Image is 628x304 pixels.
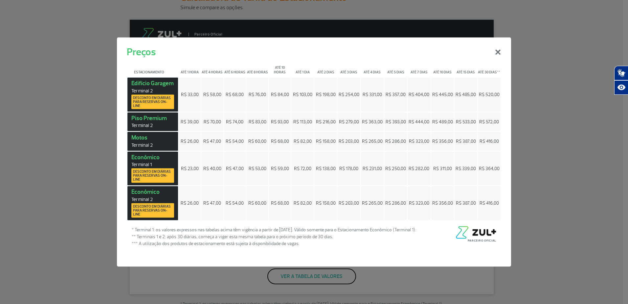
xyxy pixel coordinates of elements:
[131,134,174,148] strong: Motos
[363,165,382,171] span: R$ 231,00
[432,92,453,97] span: R$ 445,00
[131,88,174,94] span: Terminal 2
[339,200,359,206] span: R$ 203,00
[362,119,383,124] span: R$ 363,00
[131,142,174,148] span: Terminal 2
[339,119,359,124] span: R$ 279,00
[409,165,429,171] span: R$ 282,00
[203,200,221,206] span: R$ 47,00
[131,80,174,109] strong: Edifício Garagem
[385,165,406,171] span: R$ 250,00
[432,139,453,144] span: R$ 356,00
[293,92,312,97] span: R$ 103,00
[409,92,429,97] span: R$ 404,00
[339,165,358,171] span: R$ 178,00
[479,92,500,97] span: R$ 520,00
[226,200,244,206] span: R$ 54,00
[248,200,266,206] span: R$ 60,00
[294,139,312,144] span: R$ 82,00
[489,39,506,63] button: Close
[133,96,172,108] span: Desconto em diárias para reservas on-line
[456,165,476,171] span: R$ 339,00
[181,139,199,144] span: R$ 26,00
[479,119,499,124] span: R$ 572,00
[127,45,156,60] h5: Preços
[133,204,172,216] span: Desconto em diárias para reservas on-line
[294,200,312,206] span: R$ 82,00
[246,60,268,77] th: Até 8 horas
[132,226,416,233] span: * Terminal 1: os valores expressos nas tabelas acima têm vigência a partir de [DATE]. Válido some...
[133,170,172,182] span: Desconto em diárias para reservas on-line
[271,119,289,124] span: R$ 93,00
[271,139,289,144] span: R$ 68,00
[385,139,406,144] span: R$ 286,00
[132,240,416,247] span: *** A utilização dos produtos de estacionamento está sujeita à disponibilidade de vagas.
[468,239,496,242] span: Parceiro Oficial
[480,139,499,144] span: R$ 416,00
[226,139,244,144] span: R$ 54,00
[456,139,476,144] span: R$ 387,00
[480,200,499,206] span: R$ 416,00
[226,119,243,124] span: R$ 74,00
[384,60,407,77] th: Até 5 dias
[409,119,429,124] span: R$ 444,00
[249,119,266,124] span: R$ 83,00
[204,119,221,124] span: R$ 70,00
[479,165,500,171] span: R$ 364,00
[249,92,266,97] span: R$ 76,00
[456,92,476,97] span: R$ 485,00
[131,188,174,218] strong: Econômico
[203,92,221,97] span: R$ 58,00
[249,165,266,171] span: R$ 53,00
[409,139,429,144] span: R$ 323,00
[131,153,174,183] strong: Econômico
[339,139,359,144] span: R$ 203,00
[339,92,359,97] span: R$ 254,00
[316,165,336,171] span: R$ 138,00
[316,119,336,124] span: R$ 216,00
[131,196,174,202] span: Terminal 2
[269,60,291,77] th: Até 10 horas
[408,60,430,77] th: Até 7 dias
[338,60,360,77] th: Até 3 dias
[385,200,406,206] span: R$ 286,00
[363,92,382,97] span: R$ 331,00
[316,200,336,206] span: R$ 158,00
[386,92,406,97] span: R$ 357,00
[432,119,453,124] span: R$ 489,00
[431,60,454,77] th: Até 10 dias
[454,226,496,239] img: logo-zul-black.png
[181,119,199,124] span: R$ 39,00
[181,165,199,171] span: R$ 23,00
[226,92,244,97] span: R$ 68,00
[271,92,289,97] span: R$ 84,00
[203,165,221,171] span: R$ 40,00
[132,233,416,240] span: ** Terminais 1 e 2: após 30 diárias, começa a viger esta mesma tabela para o próximo período de 3...
[361,60,384,77] th: Até 4 dias
[362,139,383,144] span: R$ 265,00
[614,66,628,80] button: Abrir tradutor de língua de sinais.
[386,119,406,124] span: R$ 393,00
[226,165,244,171] span: R$ 47,00
[291,60,314,77] th: Até 1 dia
[362,200,383,206] span: R$ 265,00
[478,60,501,77] th: Até 30 dias**
[314,60,337,77] th: Até 2 dias
[179,60,201,77] th: Até 1 hora
[271,200,289,206] span: R$ 68,00
[201,60,223,77] th: Até 4 horas
[293,119,312,124] span: R$ 113,00
[433,165,452,171] span: R$ 311,00
[127,60,178,77] th: Estacionamento
[224,60,246,77] th: Até 6 horas
[316,139,336,144] span: R$ 158,00
[131,122,174,129] span: Terminal 2
[316,92,336,97] span: R$ 198,00
[181,92,199,97] span: R$ 33,00
[248,139,266,144] span: R$ 60,00
[455,60,477,77] th: Até 15 dias
[432,200,453,206] span: R$ 356,00
[456,200,476,206] span: R$ 387,00
[409,200,429,206] span: R$ 323,00
[131,114,174,129] strong: Piso Premium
